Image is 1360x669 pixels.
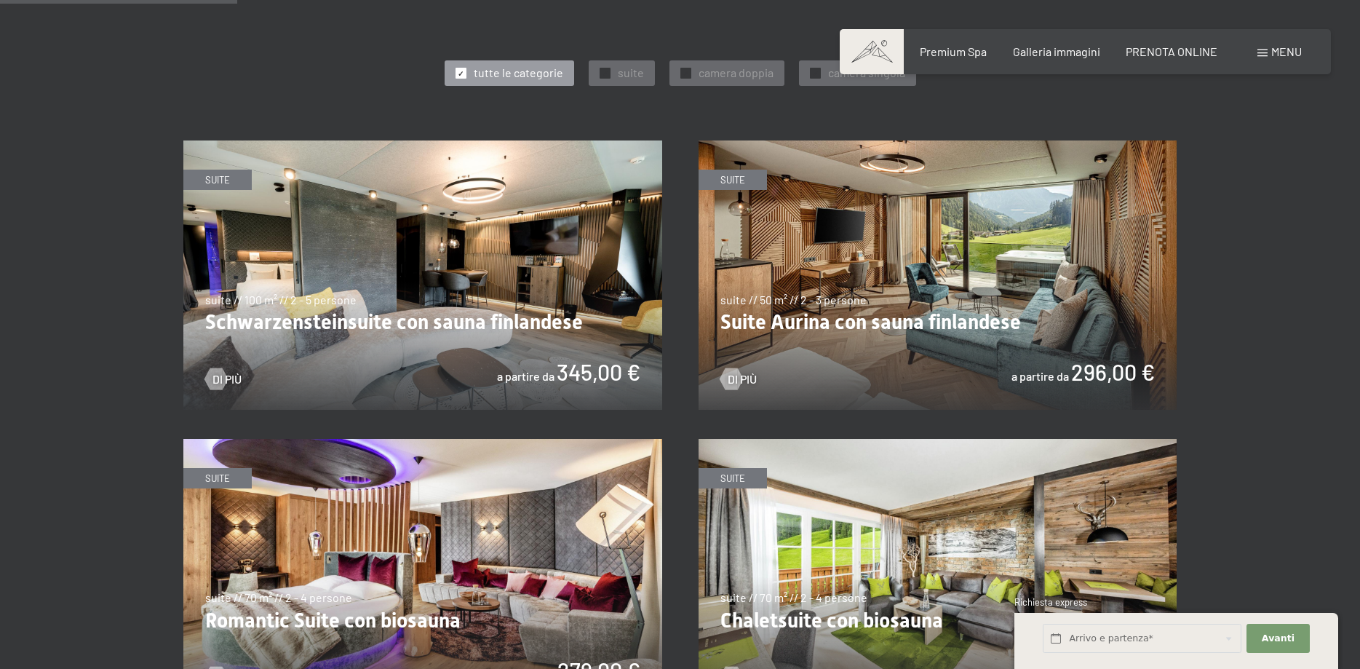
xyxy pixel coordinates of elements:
[699,140,1177,410] img: Suite Aurina con sauna finlandese
[812,68,818,79] span: ✓
[212,371,242,387] span: Di più
[699,440,1177,448] a: Chaletsuite con biosauna
[618,65,644,81] span: suite
[683,68,688,79] span: ✓
[474,65,563,81] span: tutte le categorie
[1014,596,1087,608] span: Richiesta express
[183,440,662,448] a: Romantic Suite con biosauna
[728,371,757,387] span: Di più
[1271,44,1302,58] span: Menu
[1013,44,1100,58] a: Galleria immagini
[720,371,757,387] a: Di più
[1262,632,1295,645] span: Avanti
[828,65,905,81] span: camera singola
[183,140,662,410] img: Schwarzensteinsuite con sauna finlandese
[458,68,464,79] span: ✓
[1246,624,1309,654] button: Avanti
[920,44,987,58] a: Premium Spa
[699,141,1177,150] a: Suite Aurina con sauna finlandese
[1126,44,1217,58] a: PRENOTA ONLINE
[183,141,662,150] a: Schwarzensteinsuite con sauna finlandese
[205,371,242,387] a: Di più
[699,65,774,81] span: camera doppia
[602,68,608,79] span: ✓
